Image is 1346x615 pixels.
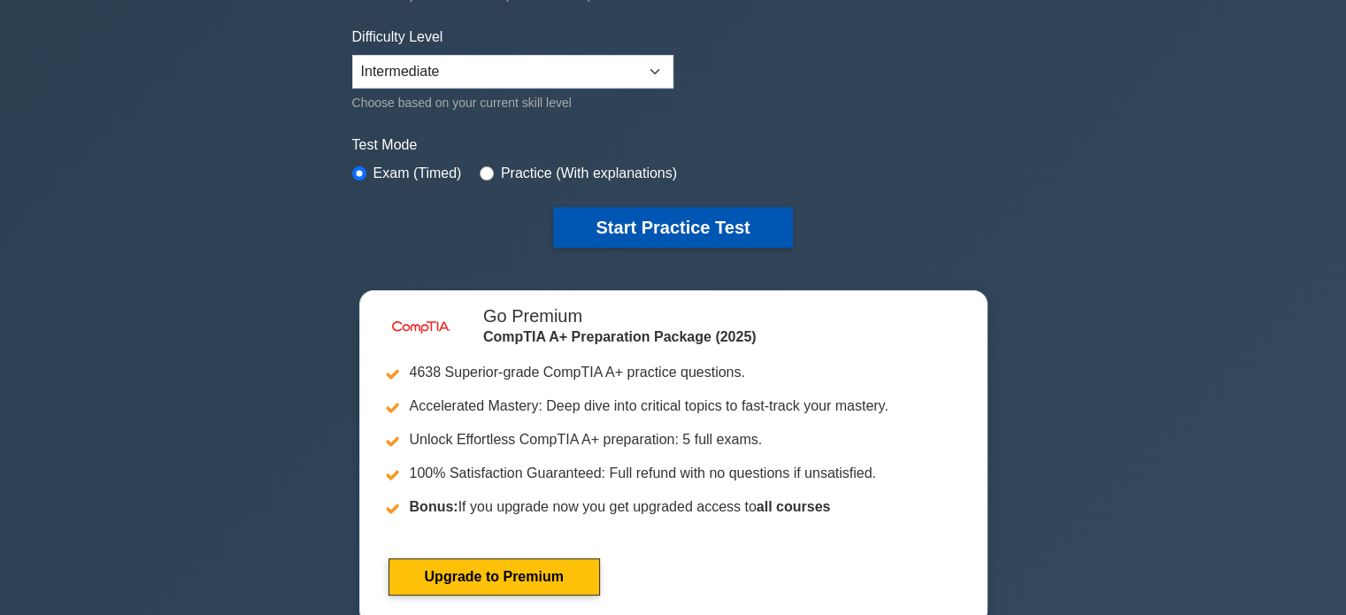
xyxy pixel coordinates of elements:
a: Upgrade to Premium [388,558,600,596]
label: Exam (Timed) [373,163,462,184]
label: Difficulty Level [352,27,443,48]
button: Start Practice Test [553,207,792,248]
label: Practice (With explanations) [501,163,677,184]
div: Choose based on your current skill level [352,92,673,113]
label: Test Mode [352,135,995,156]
